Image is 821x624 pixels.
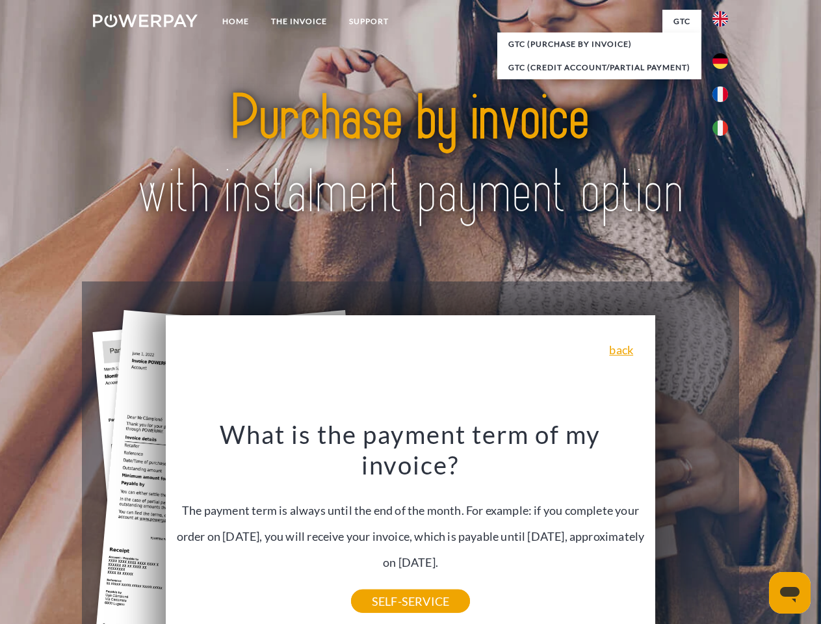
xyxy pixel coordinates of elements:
[351,590,470,613] a: SELF-SERVICE
[497,56,701,79] a: GTC (Credit account/partial payment)
[174,419,648,481] h3: What is the payment term of my invoice?
[93,14,198,27] img: logo-powerpay-white.svg
[124,62,697,249] img: title-powerpay_en.svg
[712,11,728,27] img: en
[174,419,648,601] div: The payment term is always until the end of the month. For example: if you complete your order on...
[769,572,811,614] iframe: Button to launch messaging window
[712,86,728,102] img: fr
[609,344,633,356] a: back
[712,53,728,69] img: de
[712,120,728,136] img: it
[260,10,338,33] a: THE INVOICE
[338,10,400,33] a: Support
[211,10,260,33] a: Home
[662,10,701,33] a: GTC
[497,32,701,56] a: GTC (Purchase by invoice)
